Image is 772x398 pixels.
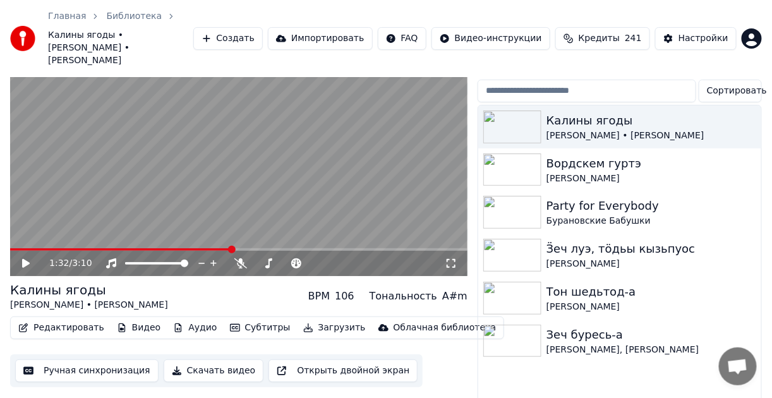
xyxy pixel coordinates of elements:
[13,319,109,337] button: Редактировать
[48,10,86,23] a: Главная
[10,299,168,311] div: [PERSON_NAME] • [PERSON_NAME]
[72,257,92,270] span: 3:10
[10,281,168,299] div: Калины ягоды
[10,26,35,51] img: youka
[431,27,550,50] button: Видео-инструкции
[546,301,756,313] div: [PERSON_NAME]
[112,319,166,337] button: Видео
[370,289,437,304] div: Тональность
[546,172,756,185] div: [PERSON_NAME]
[48,10,193,67] nav: breadcrumb
[546,155,756,172] div: Вордскем гуртэ
[268,27,373,50] button: Импортировать
[49,257,80,270] div: /
[546,283,756,301] div: Тон шедьтод-а
[298,319,371,337] button: Загрузить
[546,240,756,258] div: Ӟеч луэ, тӧдьы кызьпуос
[579,32,620,45] span: Кредиты
[225,319,296,337] button: Субтитры
[655,27,737,50] button: Настройки
[679,32,728,45] div: Настройки
[555,27,650,50] button: Кредиты241
[49,257,69,270] span: 1:32
[168,319,222,337] button: Аудио
[164,359,264,382] button: Скачать видео
[719,347,757,385] div: Открытый чат
[546,197,756,215] div: Party for Everybody
[707,85,767,97] span: Сортировать
[546,258,756,270] div: [PERSON_NAME]
[546,344,756,356] div: [PERSON_NAME], [PERSON_NAME]
[48,29,193,67] span: Калины ягоды • [PERSON_NAME] • [PERSON_NAME]
[546,326,756,344] div: Зеч буресь-а
[625,32,642,45] span: 241
[335,289,354,304] div: 106
[15,359,159,382] button: Ручная синхронизация
[308,289,330,304] div: BPM
[394,322,497,334] div: Облачная библиотека
[268,359,418,382] button: Открыть двойной экран
[546,112,756,130] div: Калины ягоды
[193,27,263,50] button: Создать
[546,130,756,142] div: [PERSON_NAME] • [PERSON_NAME]
[442,289,467,304] div: A#m
[378,27,426,50] button: FAQ
[106,10,162,23] a: Библиотека
[546,215,756,227] div: Бурановские Бабушки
